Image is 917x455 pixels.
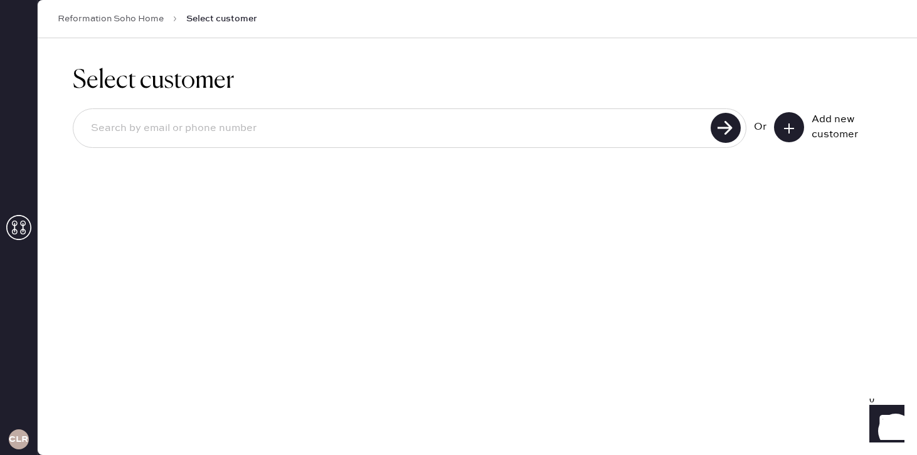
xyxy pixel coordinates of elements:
[186,13,257,25] span: Select customer
[58,13,164,25] a: Reformation Soho Home
[857,399,911,452] iframe: Front Chat
[812,112,874,142] div: Add new customer
[754,120,766,135] div: Or
[9,435,28,444] h3: CLR
[81,114,707,143] input: Search by email or phone number
[73,66,882,96] h1: Select customer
